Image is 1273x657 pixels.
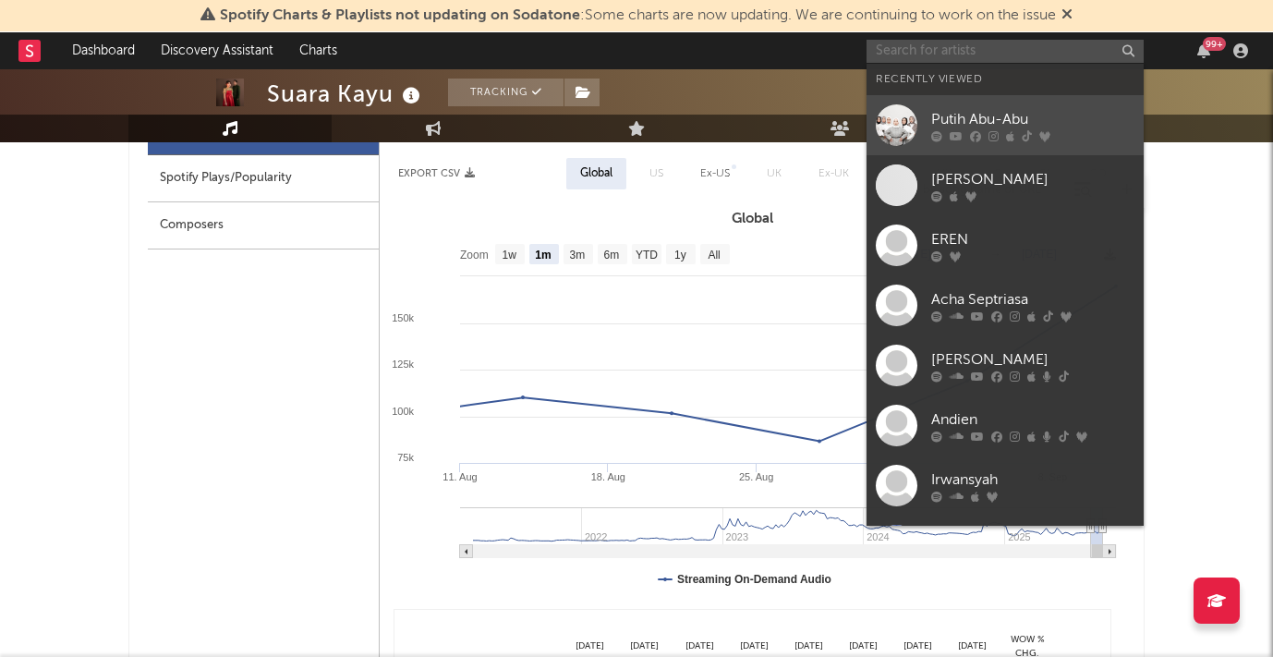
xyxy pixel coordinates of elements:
button: 99+ [1197,43,1210,58]
div: [DATE] [563,639,617,653]
text: YTD [636,249,658,262]
text: 6m [604,249,620,262]
div: Spotify Plays/Popularity [148,155,379,202]
div: EREN [931,228,1134,250]
div: [PERSON_NAME] [931,348,1134,371]
a: [PERSON_NAME] [867,516,1144,576]
div: [DATE] [891,639,945,653]
span: : Some charts are now updating. We are continuing to work on the issue [220,8,1056,23]
text: 100k [392,406,414,417]
a: Dashboard [59,32,148,69]
text: 25. Aug [739,471,773,482]
div: Acha Septriasa [931,288,1134,310]
div: [DATE] [617,639,672,653]
a: EREN [867,215,1144,275]
a: Andien [867,395,1144,456]
a: Acha Septriasa [867,275,1144,335]
text: Zoom [460,249,489,262]
a: Discovery Assistant [148,32,286,69]
div: [PERSON_NAME] [931,168,1134,190]
text: 3m [570,249,586,262]
h3: Global [380,208,1125,230]
div: [DATE] [727,639,782,653]
text: 75k [397,452,414,463]
a: Putih Abu-Abu [867,95,1144,155]
text: 1m [535,249,551,262]
text: All [708,249,720,262]
div: Ex-US [700,163,730,185]
div: [DATE] [945,639,1000,653]
button: Tracking [448,79,564,106]
span: Dismiss [1061,8,1073,23]
input: Search for artists [867,40,1144,63]
a: Charts [286,32,350,69]
text: 1y [674,249,686,262]
text: 18. Aug [591,471,625,482]
a: [PERSON_NAME] [867,335,1144,395]
div: [DATE] [672,639,726,653]
div: Irwansyah [931,468,1134,491]
text: 11. Aug [443,471,477,482]
div: Andien [931,408,1134,431]
button: Export CSV [398,168,475,179]
div: [DATE] [836,639,891,653]
div: Global [580,163,612,185]
div: Putih Abu-Abu [931,108,1134,130]
a: [PERSON_NAME] [867,155,1144,215]
div: [DATE] [782,639,836,653]
div: Recently Viewed [876,68,1134,91]
text: 150k [392,312,414,323]
text: 1w [503,249,517,262]
a: Irwansyah [867,456,1144,516]
div: Composers [148,202,379,249]
text: 125k [392,359,414,370]
text: Streaming On-Demand Audio [677,573,831,586]
div: 99 + [1203,37,1226,51]
span: Spotify Charts & Playlists not updating on Sodatone [220,8,580,23]
div: Suara Kayu [267,79,425,109]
